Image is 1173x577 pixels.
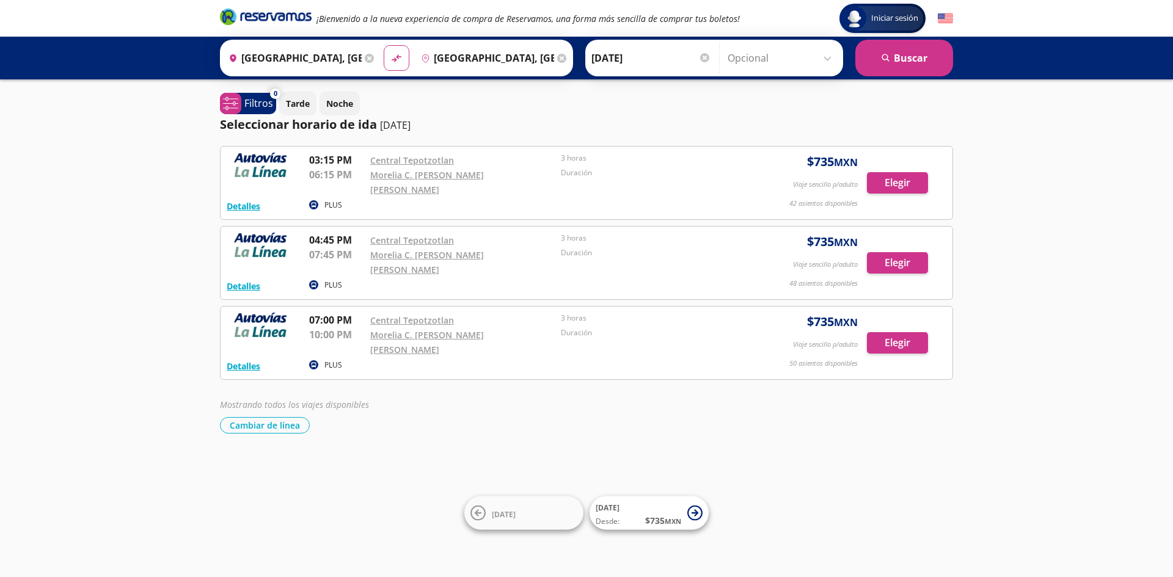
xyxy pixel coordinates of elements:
[370,249,484,275] a: Morelia C. [PERSON_NAME] [PERSON_NAME]
[867,172,928,194] button: Elegir
[561,313,745,324] p: 3 horas
[320,92,360,115] button: Noche
[309,313,364,327] p: 07:00 PM
[224,43,362,73] input: Buscar Origen
[370,154,454,166] a: Central Tepotzotlan
[938,11,953,26] button: English
[596,516,619,527] span: Desde:
[561,167,745,178] p: Duración
[370,234,454,246] a: Central Tepotzotlan
[227,360,260,372] button: Detalles
[324,280,342,291] p: PLUS
[834,156,858,169] small: MXN
[220,93,276,114] button: 0Filtros
[728,43,837,73] input: Opcional
[867,332,928,354] button: Elegir
[324,360,342,371] p: PLUS
[380,118,411,132] p: [DATE]
[227,233,294,257] img: RESERVAMOS
[645,514,681,527] span: $ 735
[492,509,516,519] span: [DATE]
[227,313,294,337] img: RESERVAMOS
[309,153,364,167] p: 03:15 PM
[789,278,858,289] p: 48 asientos disponibles
[855,40,953,76] button: Buscar
[286,97,310,110] p: Tarde
[309,327,364,342] p: 10:00 PM
[789,198,858,209] p: 42 asientos disponibles
[596,503,619,513] span: [DATE]
[464,496,583,530] button: [DATE]
[227,280,260,292] button: Detalles
[807,233,858,251] span: $ 735
[370,329,484,355] a: Morelia C. [PERSON_NAME] [PERSON_NAME]
[220,7,312,26] i: Brand Logo
[866,12,923,24] span: Iniciar sesión
[591,43,711,73] input: Elegir Fecha
[561,233,745,244] p: 3 horas
[227,153,294,177] img: RESERVAMOS
[227,200,260,212] button: Detalles
[370,169,484,195] a: Morelia C. [PERSON_NAME] [PERSON_NAME]
[309,167,364,182] p: 06:15 PM
[220,115,377,134] p: Seleccionar horario de ida
[220,399,369,410] em: Mostrando todos los viajes disponibles
[834,316,858,329] small: MXN
[416,43,554,73] input: Buscar Destino
[220,7,312,29] a: Brand Logo
[561,247,745,258] p: Duración
[793,339,858,350] p: Viaje sencillo p/adulto
[370,314,454,326] a: Central Tepotzotlan
[309,247,364,262] p: 07:45 PM
[274,89,277,99] span: 0
[807,313,858,331] span: $ 735
[834,236,858,249] small: MXN
[807,153,858,171] span: $ 735
[867,252,928,274] button: Elegir
[793,259,858,270] p: Viaje sencillo p/adulto
[561,327,745,338] p: Duración
[665,517,681,526] small: MXN
[279,92,316,115] button: Tarde
[309,233,364,247] p: 04:45 PM
[590,496,709,530] button: [DATE]Desde:$735MXN
[316,13,740,24] em: ¡Bienvenido a la nueva experiencia de compra de Reservamos, una forma más sencilla de comprar tus...
[561,153,745,164] p: 3 horas
[244,96,273,111] p: Filtros
[220,417,310,434] button: Cambiar de línea
[324,200,342,211] p: PLUS
[789,358,858,369] p: 50 asientos disponibles
[793,180,858,190] p: Viaje sencillo p/adulto
[326,97,353,110] p: Noche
